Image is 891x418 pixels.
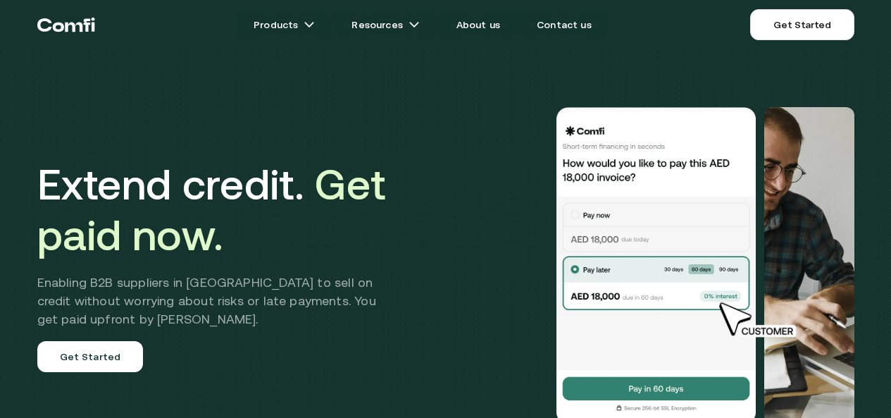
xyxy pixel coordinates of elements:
h2: Enabling B2B suppliers in [GEOGRAPHIC_DATA] to sell on credit without worrying about risks or lat... [37,273,397,328]
a: Get Started [37,341,144,372]
h1: Extend credit. [37,159,397,261]
img: cursor [709,300,811,340]
a: Contact us [520,11,609,39]
a: About us [440,11,517,39]
img: arrow icons [409,19,420,30]
a: Productsarrow icons [237,11,332,39]
a: Resourcesarrow icons [335,11,436,39]
a: Return to the top of the Comfi home page [37,4,95,46]
a: Get Started [750,9,854,40]
img: arrow icons [304,19,315,30]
